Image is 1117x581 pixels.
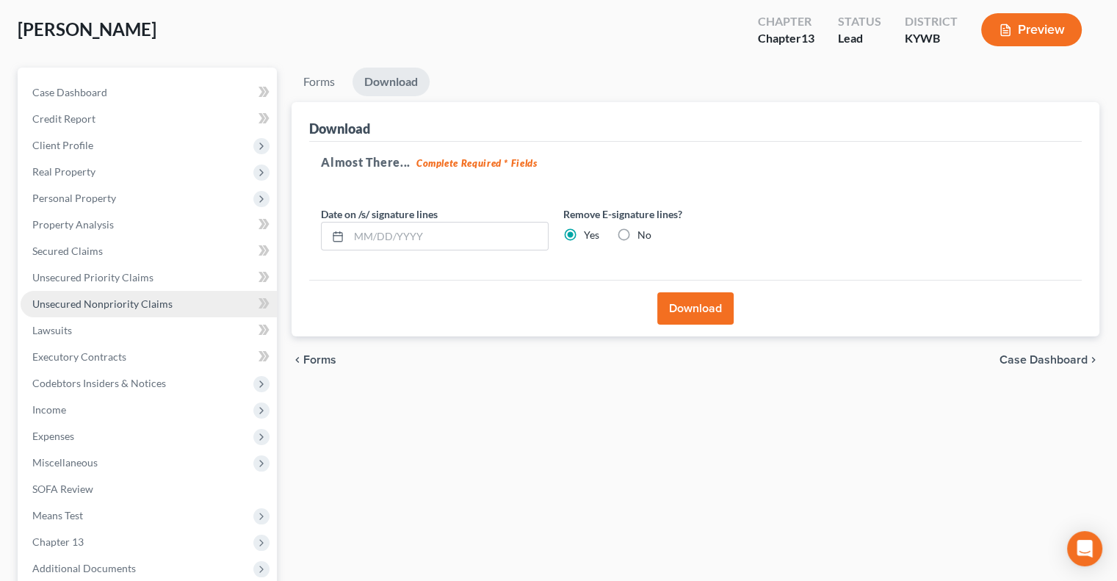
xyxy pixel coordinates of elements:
[563,206,791,222] label: Remove E-signature lines?
[32,86,107,98] span: Case Dashboard
[32,403,66,416] span: Income
[32,562,136,574] span: Additional Documents
[657,292,734,325] button: Download
[32,324,72,336] span: Lawsuits
[999,354,1088,366] span: Case Dashboard
[21,106,277,132] a: Credit Report
[758,13,814,30] div: Chapter
[21,344,277,370] a: Executory Contracts
[32,271,153,284] span: Unsecured Priority Claims
[32,535,84,548] span: Chapter 13
[32,350,126,363] span: Executory Contracts
[32,192,116,204] span: Personal Property
[353,68,430,96] a: Download
[321,206,438,222] label: Date on /s/ signature lines
[21,264,277,291] a: Unsecured Priority Claims
[838,13,881,30] div: Status
[1067,531,1102,566] div: Open Intercom Messenger
[21,212,277,238] a: Property Analysis
[292,354,356,366] button: chevron_left Forms
[32,456,98,469] span: Miscellaneous
[21,476,277,502] a: SOFA Review
[292,354,303,366] i: chevron_left
[349,223,548,250] input: MM/DD/YYYY
[32,509,83,522] span: Means Test
[999,354,1099,366] a: Case Dashboard chevron_right
[32,483,93,495] span: SOFA Review
[905,13,958,30] div: District
[18,18,156,40] span: [PERSON_NAME]
[21,317,277,344] a: Lawsuits
[758,30,814,47] div: Chapter
[32,377,166,389] span: Codebtors Insiders & Notices
[416,157,538,169] strong: Complete Required * Fields
[292,68,347,96] a: Forms
[584,228,599,242] label: Yes
[32,218,114,231] span: Property Analysis
[32,430,74,442] span: Expenses
[801,31,814,45] span: 13
[905,30,958,47] div: KYWB
[32,112,95,125] span: Credit Report
[32,139,93,151] span: Client Profile
[1088,354,1099,366] i: chevron_right
[309,120,370,137] div: Download
[21,79,277,106] a: Case Dashboard
[21,291,277,317] a: Unsecured Nonpriority Claims
[21,238,277,264] a: Secured Claims
[32,245,103,257] span: Secured Claims
[303,354,336,366] span: Forms
[32,297,173,310] span: Unsecured Nonpriority Claims
[838,30,881,47] div: Lead
[321,154,1070,171] h5: Almost There...
[637,228,651,242] label: No
[32,165,95,178] span: Real Property
[981,13,1082,46] button: Preview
